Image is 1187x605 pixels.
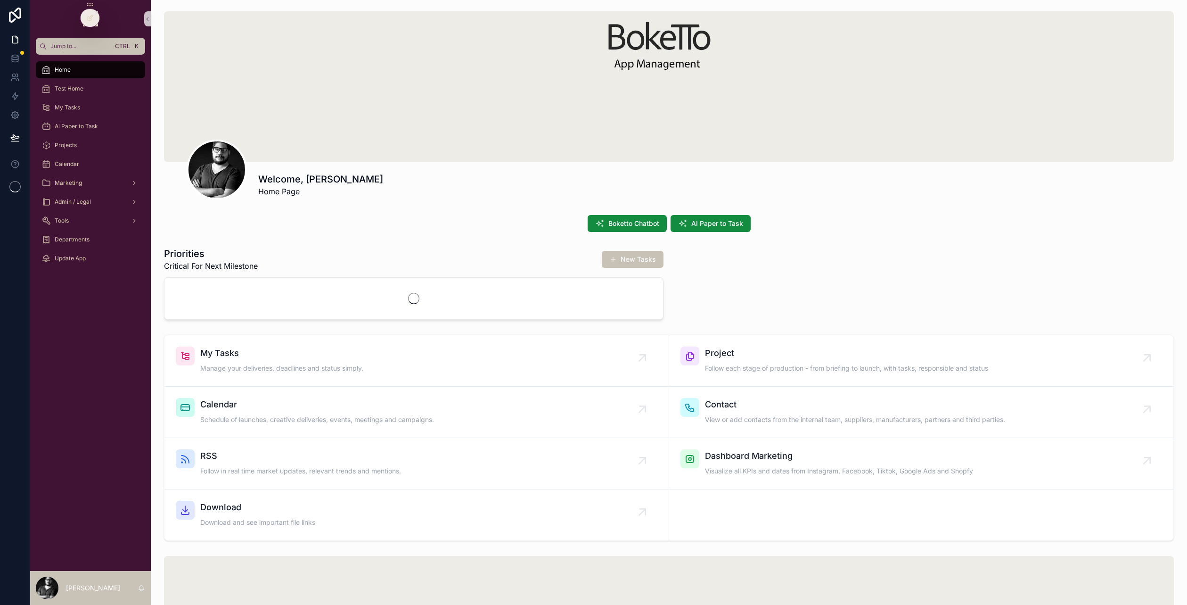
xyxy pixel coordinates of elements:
[36,137,145,154] a: Projects
[602,251,663,268] button: New Tasks
[55,179,82,187] span: Marketing
[55,255,86,262] span: Update App
[36,156,145,173] a: Calendar
[36,250,145,267] a: Update App
[55,141,77,149] span: Projects
[55,85,83,92] span: Test Home
[36,118,145,135] a: Ai Paper to Task
[36,80,145,97] a: Test Home
[200,364,363,373] span: Manage your deliveries, deadlines and status simply.
[258,186,383,197] span: Home Page
[36,193,145,210] a: Admin / Legal
[705,398,1005,411] span: Contact
[55,123,98,130] span: Ai Paper to Task
[55,160,79,168] span: Calendar
[669,335,1174,387] a: ProjectFollow each stage of production - from briefing to launch, with tasks, responsible and status
[133,42,140,50] span: K
[36,99,145,116] a: My Tasks
[55,217,69,224] span: Tools
[200,518,315,527] span: Download and see important file links
[55,66,71,74] span: Home
[164,387,669,438] a: CalendarSchedule of launches, creative deliveries, events, meetings and campaigns.
[164,247,258,260] h1: Priorities
[200,415,434,424] span: Schedule of launches, creative deliveries, events, meetings and campaigns.
[114,41,131,51] span: Ctrl
[588,215,667,232] button: Boketto Chatbot
[30,55,151,279] div: scrollable content
[200,398,434,411] span: Calendar
[200,347,363,360] span: My Tasks
[55,236,90,243] span: Departments
[66,583,120,593] p: [PERSON_NAME]
[36,61,145,78] a: Home
[258,173,383,186] h1: Welcome, [PERSON_NAME]
[671,215,751,232] button: AI Paper to Task
[55,198,91,206] span: Admin / Legal
[200,449,401,463] span: RSS
[164,335,669,387] a: My TasksManage your deliveries, deadlines and status simply.
[164,438,669,489] a: RSSFollow in real time market updates, relevant trends and mentions.
[705,466,973,476] span: Visualize all KPIs and dates from Instagram, Facebook, Tiktok, Google Ads and Shopfy
[691,219,743,228] span: AI Paper to Task
[200,466,401,476] span: Follow in real time market updates, relevant trends and mentions.
[50,42,110,50] span: Jump to...
[705,415,1005,424] span: View or add contacts from the internal team, suppliers, manufacturers, partners and third parties.
[669,387,1174,438] a: ContactView or add contacts from the internal team, suppliers, manufacturers, partners and third ...
[705,449,973,463] span: Dashboard Marketing
[164,260,258,272] span: Critical For Next Milestone
[36,38,145,55] button: Jump to...CtrlK
[55,104,80,111] span: My Tasks
[705,364,988,373] span: Follow each stage of production - from briefing to launch, with tasks, responsible and status
[608,219,659,228] span: Boketto Chatbot
[164,489,669,540] a: DownloadDownload and see important file links
[200,501,315,514] span: Download
[36,231,145,248] a: Departments
[705,347,988,360] span: Project
[36,174,145,191] a: Marketing
[669,438,1174,489] a: Dashboard MarketingVisualize all KPIs and dates from Instagram, Facebook, Tiktok, Google Ads and ...
[36,212,145,229] a: Tools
